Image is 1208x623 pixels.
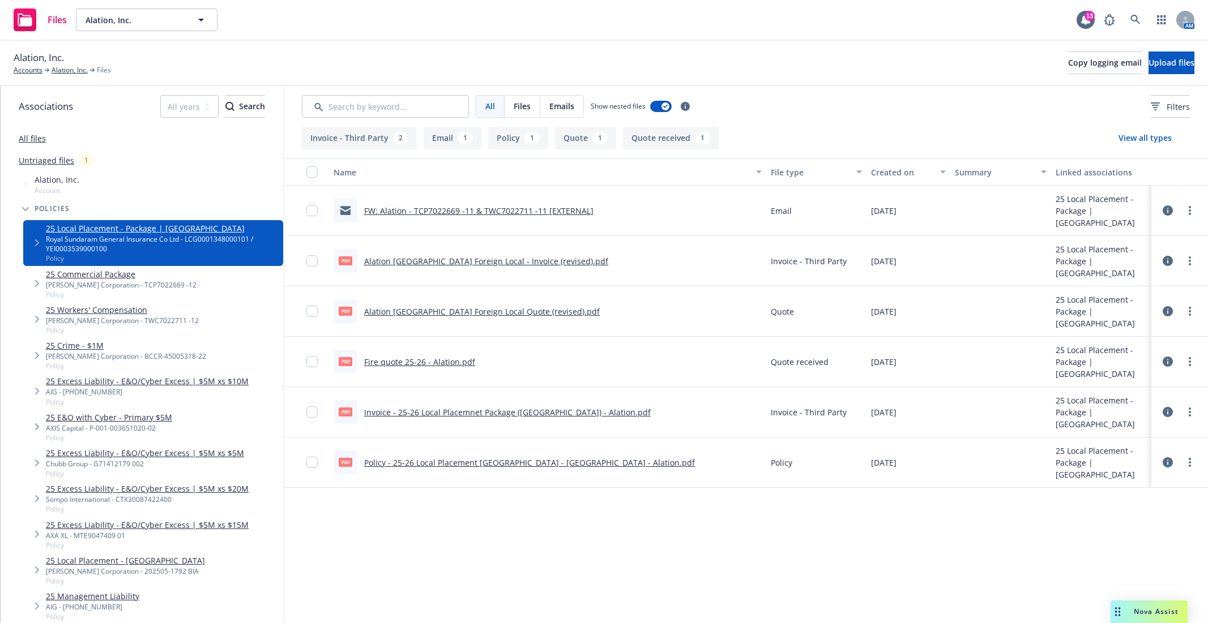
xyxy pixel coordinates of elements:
button: Copy logging email [1068,51,1142,74]
div: Royal Sundaram General Insurance Co Ltd - LCG0001348000101 / YEI0003539000100 [46,234,279,254]
a: 25 Local Placement - [GEOGRAPHIC_DATA] [46,555,205,566]
div: [PERSON_NAME] Corporation - TCP7022669 -12 [46,280,197,290]
a: Policy - 25-26 Local Placement [GEOGRAPHIC_DATA] - [GEOGRAPHIC_DATA] - Alation.pdf [364,457,695,468]
a: 25 Management Liability [46,590,139,602]
button: Created on [866,158,950,186]
input: Toggle Row Selected [306,255,318,267]
a: 25 Excess Liability - E&O/Cyber Excess | $5M xs $5M [46,447,244,459]
div: Summary [955,166,1034,178]
span: Filters [1151,101,1190,113]
input: Toggle Row Selected [306,406,318,418]
span: Policy [46,576,205,586]
span: Policy [46,290,197,299]
button: Quote [555,127,616,149]
span: pdf [339,307,352,315]
button: Name [329,158,766,186]
span: Policy [46,504,249,514]
span: Filters [1167,101,1190,113]
a: Files [9,4,71,36]
div: Search [225,96,265,117]
span: Show nested files [591,101,646,111]
a: Fire quote 25-26 - Alation.pdf [364,356,475,367]
a: more [1183,304,1197,318]
a: more [1183,456,1197,469]
span: Policy [46,325,199,335]
span: pdf [339,256,352,265]
button: Policy [488,127,548,149]
div: AXIS Capital - P-001-003651020-02 [46,423,172,433]
div: AIG - [PHONE_NUMBER] [46,602,139,612]
button: Linked associations [1051,158,1151,186]
button: Invoice - Third Party [302,127,417,149]
input: Toggle Row Selected [306,457,318,468]
div: AXA XL - MTE9047409 01 [46,531,249,540]
span: [DATE] [871,406,897,418]
span: Policy [46,397,249,407]
div: 25 Local Placement - Package | [GEOGRAPHIC_DATA] [1056,294,1147,329]
a: 25 Local Placement - Package | [GEOGRAPHIC_DATA] [46,222,279,234]
a: 25 Excess Liability - E&O/Cyber Excess | $5M xs $15M [46,519,249,531]
span: [DATE] [871,205,897,217]
input: Select all [306,166,318,178]
a: Alation [GEOGRAPHIC_DATA] Foreign Local - Invoice (revised).pdf [364,256,608,267]
span: Files [48,15,67,24]
span: Files [97,65,111,75]
span: All [485,100,495,112]
span: Email [771,205,792,217]
div: Chubb Group - G71412179 002 [46,459,244,469]
svg: Search [225,102,234,111]
a: 25 Commercial Package [46,268,197,280]
a: Alation [GEOGRAPHIC_DATA] Foreign Local Quote (revised).pdf [364,306,600,317]
span: [DATE] [871,356,897,368]
span: [DATE] [871,306,897,317]
span: Alation, Inc. [86,14,183,26]
span: Policy [46,540,249,550]
input: Toggle Row Selected [306,306,318,317]
div: 25 Local Placement - Package | [GEOGRAPHIC_DATA] [1056,445,1147,480]
button: Summary [950,158,1051,186]
div: AIG - [PHONE_NUMBER] [46,387,249,397]
button: View all types [1100,127,1190,149]
div: 25 Local Placement - Package | [GEOGRAPHIC_DATA] [1056,243,1147,279]
span: Policy [46,433,172,442]
span: Files [514,100,531,112]
a: more [1183,355,1197,368]
input: Toggle Row Selected [306,356,318,367]
div: Name [334,166,749,178]
a: Alation, Inc. [52,65,88,75]
a: more [1183,254,1197,268]
a: 25 Excess Liability - E&O/Cyber Excess | $5M xs $20M [46,483,249,495]
div: 2 [393,132,408,144]
div: 1 [458,132,473,144]
a: 25 E&O with Cyber - Primary $5M [46,411,172,423]
div: 1 [79,154,94,167]
a: 25 Workers' Compensation [46,304,199,316]
div: Sompo International - CTX30087422400 [46,495,249,504]
span: pdf [339,458,352,466]
span: Account [35,186,79,195]
input: Toggle Row Selected [306,205,318,216]
a: more [1183,405,1197,419]
button: Nova Assist [1111,600,1188,623]
span: Policy [46,469,244,478]
span: Policy [46,361,206,371]
span: Alation, Inc. [14,50,64,65]
a: 25 Crime - $1M [46,340,206,351]
span: [DATE] [871,457,897,469]
a: more [1183,204,1197,217]
span: Copy logging email [1068,57,1142,68]
span: Nova Assist [1134,607,1179,616]
div: [PERSON_NAME] Corporation - 202505-1792 BIA [46,566,205,576]
div: Created on [871,166,933,178]
button: Email [424,127,481,149]
span: Emails [549,100,574,112]
a: Search [1124,8,1147,31]
span: Upload files [1149,57,1194,68]
div: [PERSON_NAME] Corporation - BCCR-45005318-22 [46,351,206,361]
div: File type [771,166,850,178]
span: Policy [46,254,279,263]
span: [DATE] [871,255,897,267]
button: File type [766,158,866,186]
button: SearchSearch [225,95,265,118]
span: Policies [35,205,70,212]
